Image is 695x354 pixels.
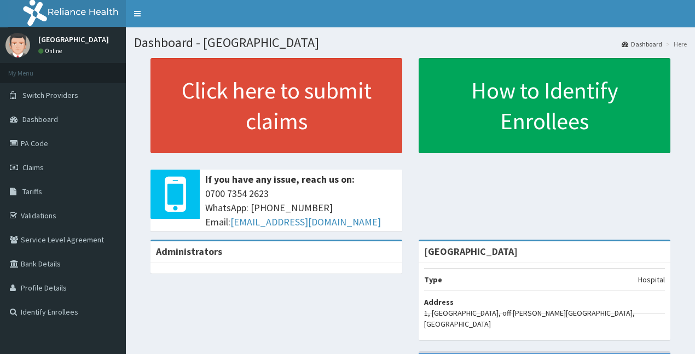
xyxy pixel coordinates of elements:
a: Click here to submit claims [150,58,402,153]
span: 0700 7354 2623 WhatsApp: [PHONE_NUMBER] Email: [205,187,397,229]
span: Claims [22,163,44,172]
a: Dashboard [622,39,662,49]
strong: [GEOGRAPHIC_DATA] [424,245,518,258]
b: Administrators [156,245,222,258]
b: If you have any issue, reach us on: [205,173,355,185]
span: Dashboard [22,114,58,124]
b: Address [424,297,454,307]
li: Here [663,39,687,49]
span: Switch Providers [22,90,78,100]
span: Tariffs [22,187,42,196]
p: Hospital [638,274,665,285]
p: [GEOGRAPHIC_DATA] [38,36,109,43]
a: [EMAIL_ADDRESS][DOMAIN_NAME] [230,216,381,228]
h1: Dashboard - [GEOGRAPHIC_DATA] [134,36,687,50]
a: Online [38,47,65,55]
a: How to Identify Enrollees [419,58,670,153]
img: User Image [5,33,30,57]
p: 1, [GEOGRAPHIC_DATA], off [PERSON_NAME][GEOGRAPHIC_DATA], [GEOGRAPHIC_DATA] [424,307,665,329]
b: Type [424,275,442,285]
